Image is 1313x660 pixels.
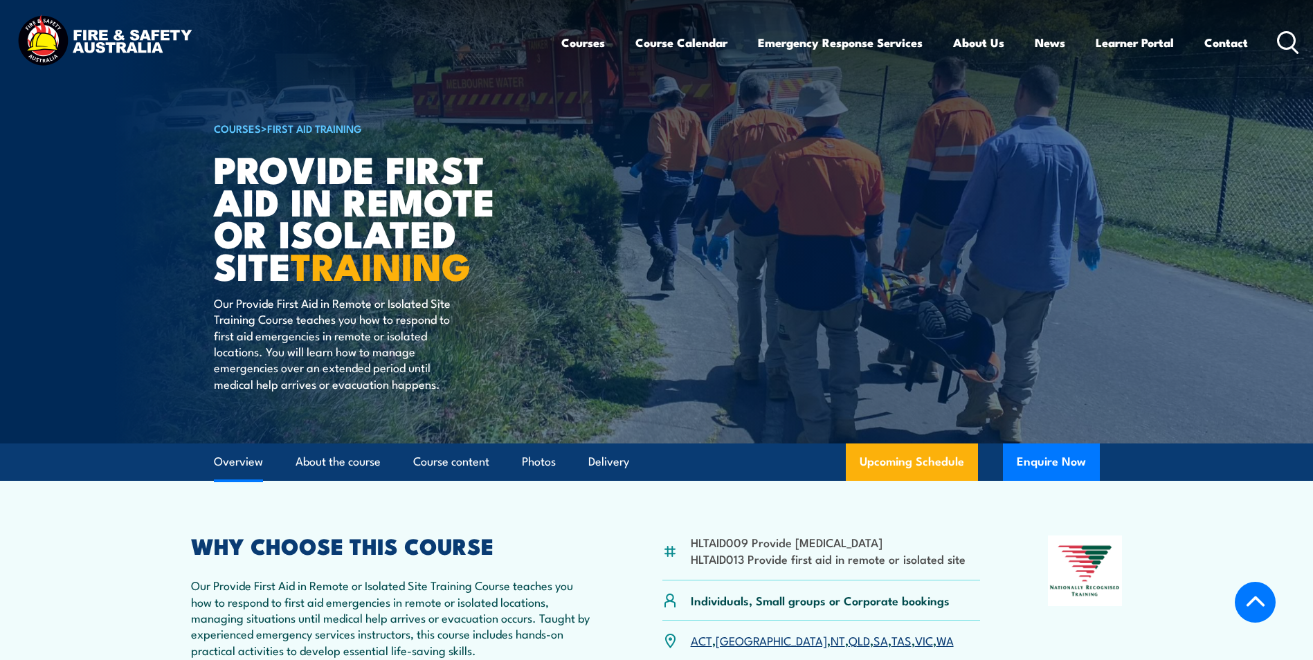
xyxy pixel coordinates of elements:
a: TAS [891,632,912,648]
a: Emergency Response Services [758,24,923,61]
a: Course Calendar [635,24,727,61]
p: Our Provide First Aid in Remote or Isolated Site Training Course teaches you how to respond to fi... [191,577,595,658]
li: HLTAID009 Provide [MEDICAL_DATA] [691,534,966,550]
a: [GEOGRAPHIC_DATA] [716,632,827,648]
a: Course content [413,443,489,480]
h1: Provide First Aid in Remote or Isolated Site [214,152,556,282]
li: HLTAID013 Provide first aid in remote or isolated site [691,551,966,567]
a: Photos [522,443,556,480]
h6: > [214,120,556,136]
a: Contact [1204,24,1248,61]
a: Delivery [588,443,629,480]
a: COURSES [214,120,261,136]
a: SA [873,632,888,648]
a: ACT [691,632,712,648]
h2: WHY CHOOSE THIS COURSE [191,535,595,555]
a: Courses [561,24,605,61]
a: Upcoming Schedule [846,443,978,481]
a: Learner Portal [1096,24,1174,61]
img: Nationally Recognised Training logo. [1048,535,1123,606]
a: About Us [953,24,1004,61]
a: Overview [214,443,263,480]
p: Our Provide First Aid in Remote or Isolated Site Training Course teaches you how to respond to fi... [214,295,467,392]
a: NT [831,632,845,648]
a: News [1035,24,1065,61]
a: First Aid Training [267,120,362,136]
a: QLD [849,632,870,648]
p: , , , , , , , [691,632,954,648]
a: VIC [915,632,933,648]
a: WA [936,632,954,648]
button: Enquire Now [1003,443,1100,481]
p: Individuals, Small groups or Corporate bookings [691,592,950,608]
strong: TRAINING [291,236,471,293]
a: About the course [296,443,381,480]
